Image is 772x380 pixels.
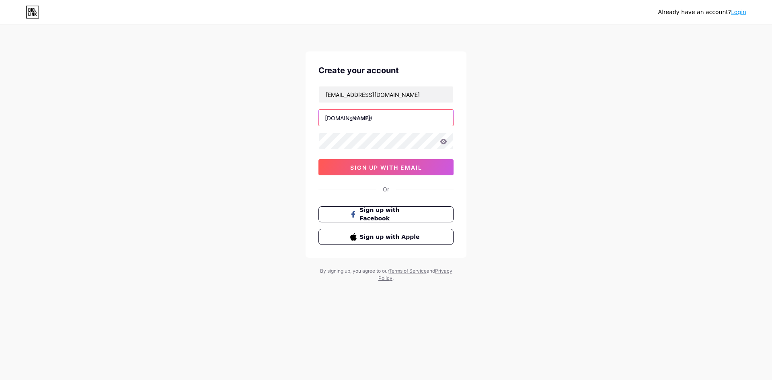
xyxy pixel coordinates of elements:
input: Email [319,86,453,103]
div: Or [383,185,389,193]
div: Create your account [318,64,454,76]
button: Sign up with Apple [318,229,454,245]
div: By signing up, you agree to our and . [318,267,454,282]
button: sign up with email [318,159,454,175]
a: Login [731,9,746,15]
div: Already have an account? [658,8,746,16]
span: Sign up with Facebook [360,206,422,223]
input: username [319,110,453,126]
div: [DOMAIN_NAME]/ [325,114,372,122]
a: Terms of Service [389,268,427,274]
span: Sign up with Apple [360,233,422,241]
button: Sign up with Facebook [318,206,454,222]
span: sign up with email [350,164,422,171]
